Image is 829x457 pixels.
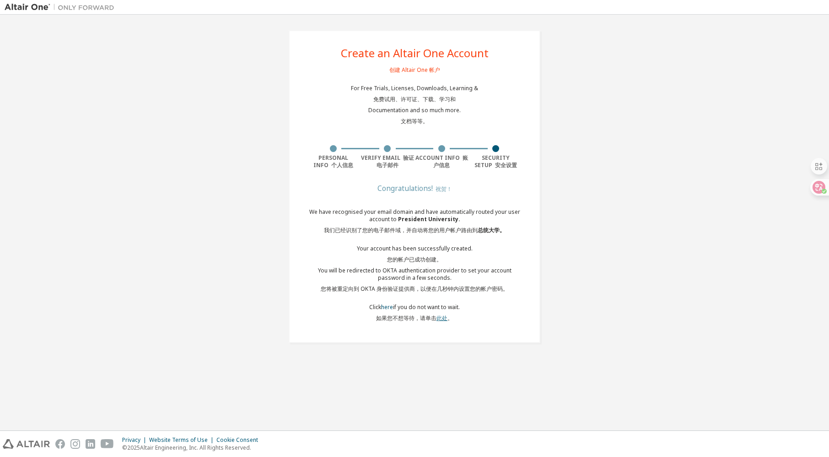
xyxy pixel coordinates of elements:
p: © 2025 Altair Engineering, Inc. All Rights Reserved. [122,444,264,452]
div: Security Setup [469,154,523,169]
a: 此处 [436,314,447,322]
a: here [381,303,393,311]
div: Your account has been successfully created. [306,245,523,267]
font: 您将被重定向到 OKTA 身份验证提供商，以便在几秒钟内设置您的帐户密码。 [321,285,508,293]
font: 我们已经识别了您的电子邮件域，并自动将您的用户帐户路由到 [324,226,505,234]
span: President University . [398,215,460,223]
div: Congratulations! [306,185,523,192]
font: 账户信息 [433,154,468,169]
div: You will be redirected to OKTA authentication provider to set your account password in a few seco... [306,267,523,296]
div: Website Terms of Use [149,436,216,444]
font: 创建 Altair One 帐户 [389,66,440,74]
div: Create an Altair One Account [341,48,489,79]
font: 免费试用、许可证、下载、学习和 [373,95,456,103]
img: facebook.svg [55,439,65,449]
div: Verify Email [361,154,415,169]
img: altair_logo.svg [3,439,50,449]
div: We have recognised your email domain and have automatically routed your user account to Click if ... [306,208,523,326]
div: Account Info [414,154,469,169]
font: 您的帐户已成功创建。 [387,256,442,263]
div: Personal Info [306,154,361,169]
font: 如果您不想等待，请单击 。 [376,314,453,322]
font: 验证电子邮件 [377,154,414,169]
div: For Free Trials, Licenses, Downloads, Learning & Documentation and so much more. [351,85,478,129]
div: Privacy [122,436,149,444]
font: 个人信息 [331,161,353,169]
font: 安全设置 [495,161,517,169]
img: Altair One [5,3,119,12]
img: youtube.svg [101,439,114,449]
img: instagram.svg [70,439,80,449]
font: 祝贺！ [436,185,452,193]
span: 总统大学。 [478,226,505,234]
font: 文档等等。 [401,117,428,125]
div: Cookie Consent [216,436,264,444]
img: linkedin.svg [86,439,95,449]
